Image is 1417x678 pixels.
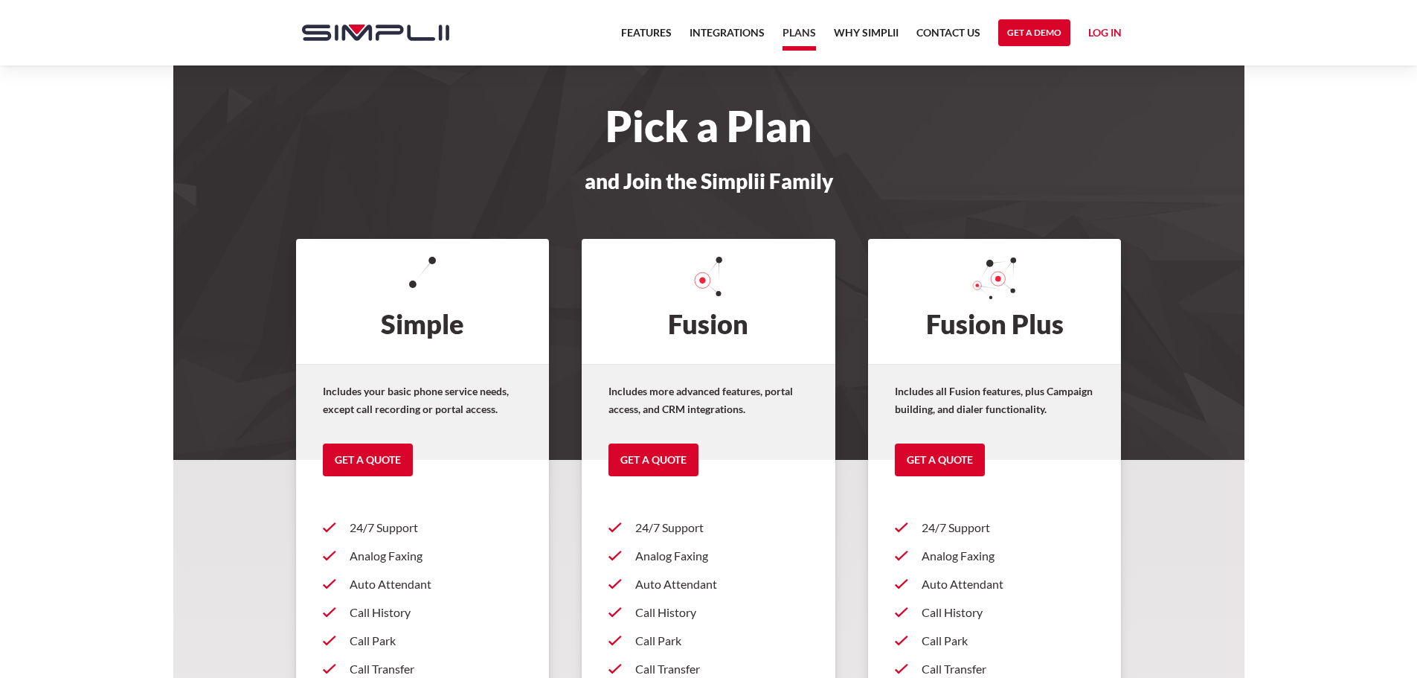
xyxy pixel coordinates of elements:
p: Auto Attendant [635,575,809,593]
a: Analog Faxing [323,542,523,570]
a: Get a Quote [895,444,985,476]
a: Get a Quote [608,444,698,476]
a: Call History [323,598,523,627]
p: 24/7 Support [350,519,523,537]
a: Log in [1088,24,1122,46]
a: Analog Faxing [608,542,809,570]
strong: Includes more advanced features, portal access, and CRM integrations. [608,385,793,415]
p: Call Park [635,632,809,650]
a: Get a Quote [323,444,413,476]
a: Call Park [608,627,809,655]
a: Auto Attendant [608,570,809,598]
a: Why Simplii [834,24,899,51]
a: Analog Faxing [895,542,1095,570]
p: Call Park [922,632,1095,650]
h2: Fusion [582,239,835,364]
p: Call Transfer [922,660,1095,678]
a: Integrations [690,24,765,51]
p: Analog Faxing [635,547,809,565]
p: 24/7 Support [922,519,1095,537]
a: Features [621,24,672,51]
h2: Simple [296,239,550,364]
a: Call History [608,598,809,627]
a: 24/7 Support [895,514,1095,542]
strong: Includes all Fusion features, plus Campaign building, and dialer functionality. [895,385,1093,415]
p: Includes your basic phone service needs, except call recording or portal access. [323,383,523,418]
img: Simplii [302,25,449,41]
a: Auto Attendant [323,570,523,598]
p: Call History [635,604,809,621]
h2: Fusion Plus [868,239,1122,364]
p: Call Park [350,632,523,650]
p: Call Transfer [635,660,809,678]
p: Call History [350,604,523,621]
p: Call Transfer [350,660,523,678]
a: Call Park [323,627,523,655]
p: Call History [922,604,1095,621]
a: Contact US [916,24,980,51]
h1: Pick a Plan [287,110,1131,143]
a: Get a Demo [998,19,1070,46]
p: Analog Faxing [922,547,1095,565]
a: Auto Attendant [895,570,1095,598]
a: Plans [783,24,816,51]
a: Call Park [895,627,1095,655]
a: 24/7 Support [323,514,523,542]
a: 24/7 Support [608,514,809,542]
h3: and Join the Simplii Family [287,170,1131,192]
a: Call History [895,598,1095,627]
p: Auto Attendant [922,575,1095,593]
p: Auto Attendant [350,575,523,593]
p: 24/7 Support [635,519,809,537]
p: Analog Faxing [350,547,523,565]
